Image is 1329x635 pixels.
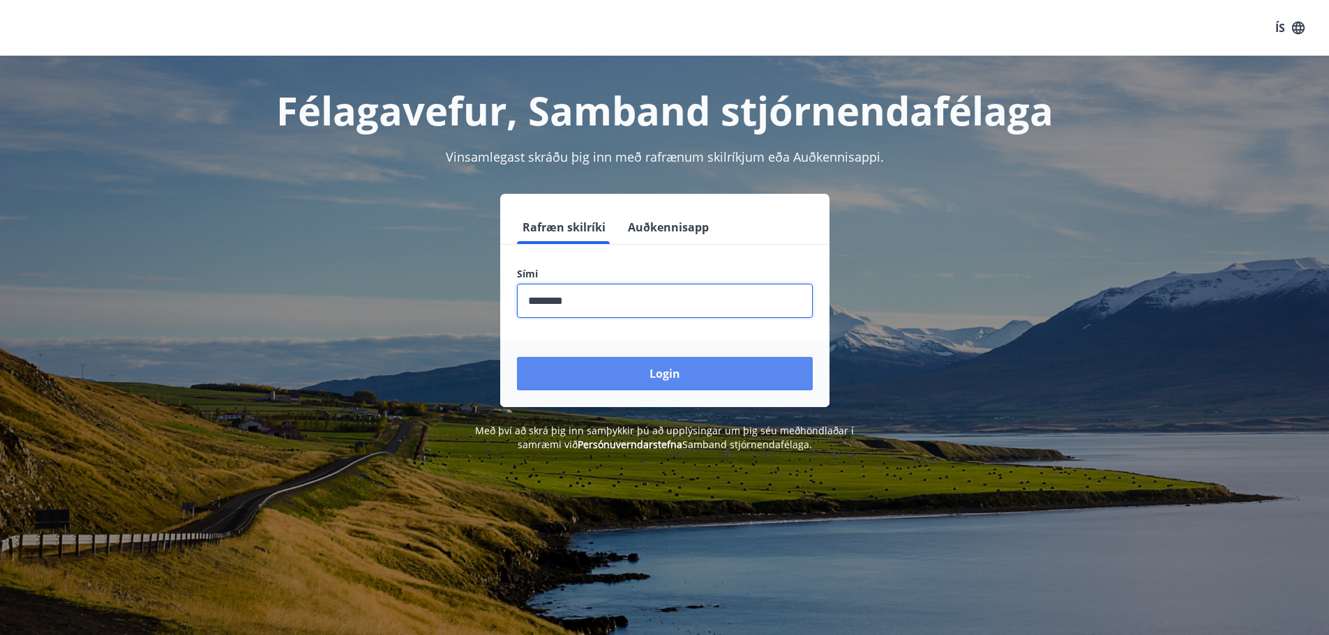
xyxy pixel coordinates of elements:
[517,211,611,244] button: Rafræn skilríki
[179,84,1150,137] h1: Félagavefur, Samband stjórnendafélaga
[517,267,813,281] label: Sími
[1268,15,1312,40] button: ÍS
[446,148,884,165] span: Vinsamlegast skráðu þig inn með rafrænum skilríkjum eða Auðkennisappi.
[517,357,813,390] button: Login
[578,438,682,451] a: Persónuverndarstefna
[622,211,714,244] button: Auðkennisapp
[475,424,854,451] span: Með því að skrá þig inn samþykkir þú að upplýsingar um þig séu meðhöndlaðar í samræmi við Samband...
